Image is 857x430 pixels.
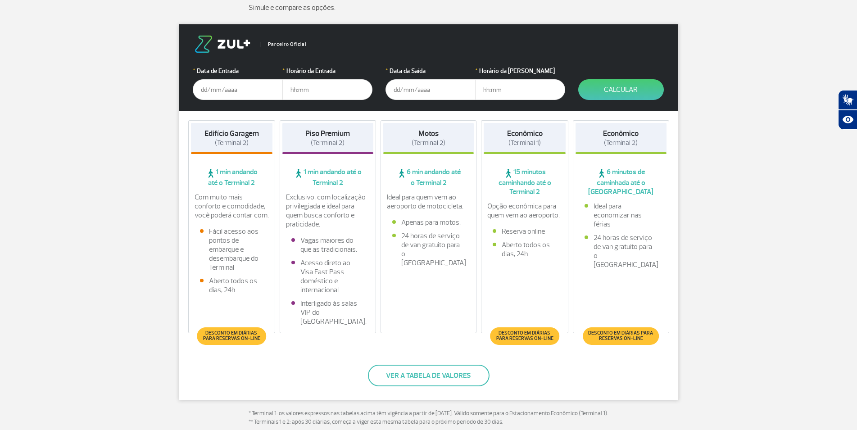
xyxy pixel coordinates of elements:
p: Opção econômica para quem vem ao aeroporto. [487,202,562,220]
button: Ver a tabela de valores [368,365,490,386]
button: Abrir tradutor de língua de sinais. [838,90,857,110]
li: Vagas maiores do que as tradicionais. [291,236,364,254]
div: Plugin de acessibilidade da Hand Talk. [838,90,857,130]
li: Aberto todos os dias, 24h [200,276,264,294]
span: 1 min andando até o Terminal 2 [191,167,273,187]
input: dd/mm/aaaa [193,79,283,100]
button: Abrir recursos assistivos. [838,110,857,130]
span: Desconto em diárias para reservas on-line [202,330,262,341]
label: Horário da [PERSON_NAME] [475,66,565,76]
span: (Terminal 2) [412,139,445,147]
span: 6 minutos de caminhada até o [GEOGRAPHIC_DATA] [576,167,667,196]
p: * Terminal 1: os valores expressos nas tabelas acima têm vigência a partir de [DATE]. Válido some... [249,409,609,427]
span: (Terminal 2) [215,139,249,147]
button: Calcular [578,79,664,100]
p: Simule e compare as opções. [249,2,609,13]
strong: Motos [418,129,439,138]
strong: Econômico [603,129,639,138]
span: 6 min andando até o Terminal 2 [383,167,474,187]
span: 15 minutos caminhando até o Terminal 2 [484,167,566,196]
li: Fácil acesso aos pontos de embarque e desembarque do Terminal [200,227,264,272]
li: Apenas para motos. [392,218,465,227]
span: Parceiro Oficial [260,42,306,47]
label: Data de Entrada [193,66,283,76]
li: Reserva online [493,227,557,236]
p: Com muito mais conforto e comodidade, você poderá contar com: [195,193,269,220]
li: Acesso direto ao Visa Fast Pass doméstico e internacional. [291,258,364,294]
li: 24 horas de serviço de van gratuito para o [GEOGRAPHIC_DATA] [585,233,657,269]
img: logo-zul.png [193,36,252,53]
strong: Econômico [507,129,543,138]
li: Ideal para economizar nas férias [585,202,657,229]
input: hh:mm [282,79,372,100]
span: 1 min andando até o Terminal 2 [282,167,373,187]
span: Desconto em diárias para reservas on-line [587,330,654,341]
span: Desconto em diárias para reservas on-line [494,330,554,341]
p: Ideal para quem vem ao aeroporto de motocicleta. [387,193,471,211]
span: (Terminal 2) [311,139,345,147]
label: Horário da Entrada [282,66,372,76]
label: Data da Saída [385,66,476,76]
li: Interligado às salas VIP do [GEOGRAPHIC_DATA]. [291,299,364,326]
li: 24 horas de serviço de van gratuito para o [GEOGRAPHIC_DATA] [392,231,465,267]
input: dd/mm/aaaa [385,79,476,100]
span: (Terminal 2) [604,139,638,147]
span: (Terminal 1) [508,139,541,147]
li: Aberto todos os dias, 24h. [493,240,557,258]
strong: Piso Premium [305,129,350,138]
strong: Edifício Garagem [204,129,259,138]
p: Exclusivo, com localização privilegiada e ideal para quem busca conforto e praticidade. [286,193,370,229]
input: hh:mm [475,79,565,100]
